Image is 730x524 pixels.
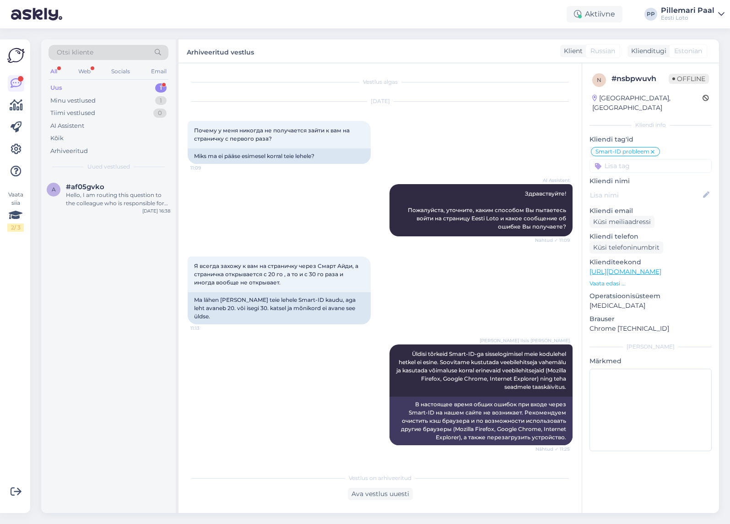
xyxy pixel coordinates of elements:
[589,301,712,311] p: [MEDICAL_DATA]
[535,177,570,184] span: AI Assistent
[674,46,702,56] span: Estonian
[49,65,59,77] div: All
[644,8,657,21] div: PP
[480,337,570,344] span: [PERSON_NAME] Ilsis [PERSON_NAME]
[396,350,568,390] span: Üldisi tõrkeid Smart-ID-ga sisselogimisel meie kodulehel hetkel ei esine. Soovitame kustutada vee...
[589,216,654,228] div: Küsi meiliaadressi
[589,267,661,276] a: [URL][DOMAIN_NAME]
[76,65,92,77] div: Web
[389,397,573,445] div: В настоящее время общих ошибок при входе через Smart-ID на нашем сайте не возникает. Рекомендуем ...
[560,46,583,56] div: Klient
[87,163,130,171] span: Uued vestlused
[188,78,573,86] div: Vestlus algas
[567,6,622,22] div: Aktiivne
[535,446,570,453] span: Nähtud ✓ 11:25
[589,159,712,173] input: Lisa tag
[50,134,64,143] div: Kõik
[153,109,167,118] div: 0
[589,121,712,129] div: Kliendi info
[589,343,712,351] div: [PERSON_NAME]
[190,325,225,332] span: 11:13
[50,109,95,118] div: Tiimi vestlused
[57,48,93,57] span: Otsi kliente
[611,73,669,84] div: # nsbpwuvh
[589,314,712,324] p: Brauser
[589,356,712,366] p: Märkmed
[592,93,703,113] div: [GEOGRAPHIC_DATA], [GEOGRAPHIC_DATA]
[155,96,167,105] div: 1
[149,65,168,77] div: Email
[348,488,413,500] div: Ava vestlus uuesti
[50,96,96,105] div: Minu vestlused
[408,190,568,230] span: Здравствуйте! Пожалуйста, уточните, каким способом Вы пытаетесь войти на страницу Eesti Loto и ка...
[190,164,225,171] span: 11:09
[7,224,24,232] div: 2 / 3
[589,232,712,241] p: Kliendi telefon
[187,45,254,57] label: Arhiveeritud vestlus
[66,183,104,191] span: #af05gvko
[595,149,649,154] span: Smart-ID probleem
[188,97,573,105] div: [DATE]
[7,191,24,232] div: Vaata siia
[661,14,714,22] div: Eesti Loto
[535,237,570,244] span: Nähtud ✓ 11:09
[50,121,84,131] div: AI Assistent
[7,47,25,64] img: Askly Logo
[188,292,371,324] div: Ma lähen [PERSON_NAME] teie lehele Smart-ID kaudu, aga leht avaneb 20. või isegi 30. katsel ja mõ...
[590,190,701,200] input: Lisa nimi
[669,74,709,84] span: Offline
[142,207,170,214] div: [DATE] 16:38
[589,257,712,267] p: Klienditeekond
[194,262,361,286] span: Я всегда захожу к вам на страничку через Смарт Айди, а страничка открывается с 20 го , а то и с 3...
[597,76,601,83] span: n
[109,65,132,77] div: Socials
[589,206,712,216] p: Kliendi email
[188,148,371,164] div: Miks ma ei pääse esimesel korral teie lehele?
[590,46,615,56] span: Russian
[589,291,712,301] p: Operatsioonisüsteem
[589,279,712,288] p: Vaata edasi ...
[155,83,167,93] div: 1
[589,324,712,333] p: Chrome [TECHNICAL_ID]
[349,474,411,482] span: Vestlus on arhiveeritud
[661,7,714,14] div: Pillemari Paal
[50,83,62,93] div: Uus
[589,176,712,186] p: Kliendi nimi
[66,191,170,207] div: Hello, I am routing this question to the colleague who is responsible for this topic. The reply m...
[661,7,725,22] a: Pillemari PaalEesti Loto
[589,241,663,254] div: Küsi telefoninumbrit
[589,135,712,144] p: Kliendi tag'id
[50,147,88,156] div: Arhiveeritud
[52,186,56,193] span: a
[627,46,666,56] div: Klienditugi
[194,127,351,142] span: Почему у меня никогда не получается зайти к вам на страничку с первого раза?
